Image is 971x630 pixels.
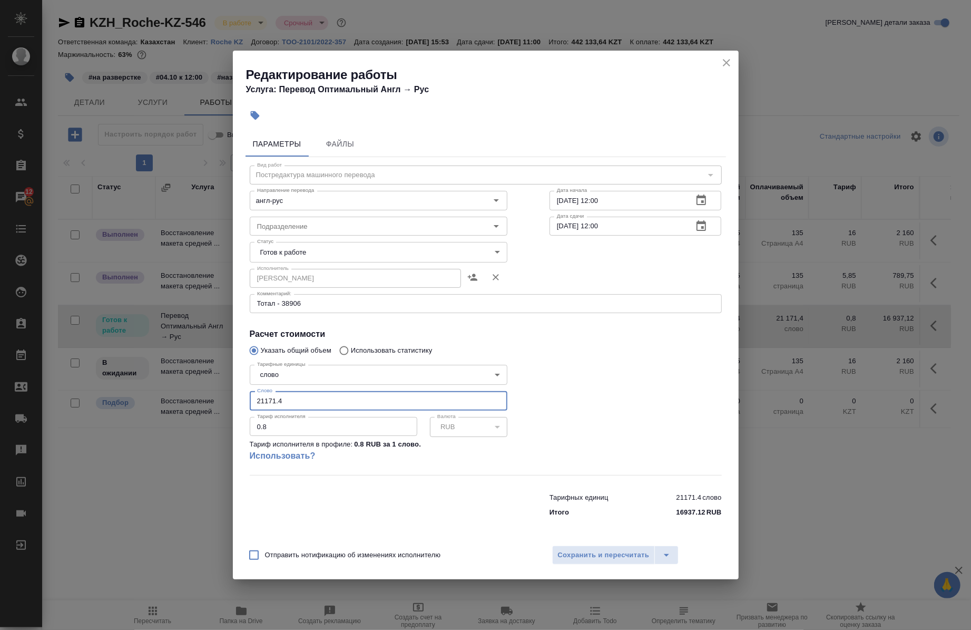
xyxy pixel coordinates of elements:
[354,439,421,450] p: 0.8 RUB за 1 слово .
[702,492,721,503] p: слово
[250,439,353,450] p: Тариф исполнителя в профиле:
[461,265,484,290] button: Назначить
[489,193,504,208] button: Open
[315,138,366,151] span: Файлы
[550,507,569,518] p: Итого
[250,450,507,462] a: Использовать?
[676,492,702,503] p: 21171.4
[719,55,734,71] button: close
[552,546,655,565] button: Сохранить и пересчитать
[257,248,310,257] button: Готов к работе
[243,104,267,127] button: Добавить тэг
[437,422,458,431] button: RUB
[257,370,282,379] button: слово
[430,417,507,437] div: RUB
[558,549,650,561] span: Сохранить и пересчитать
[257,299,714,307] textarea: Тотал - 38906
[250,242,507,262] div: Готов к работе
[250,365,507,385] div: слово
[676,507,705,518] p: 16937.12
[707,507,722,518] p: RUB
[484,265,507,290] button: Удалить
[246,66,739,83] h2: Редактирование работы
[250,328,722,341] h4: Расчет стоимости
[252,138,302,151] span: Параметры
[489,219,504,234] button: Open
[550,492,609,503] p: Тарифных единиц
[552,546,679,565] div: split button
[246,83,739,96] h4: Услуга: Перевод Оптимальный Англ → Рус
[265,550,441,560] span: Отправить нотификацию об изменениях исполнителю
